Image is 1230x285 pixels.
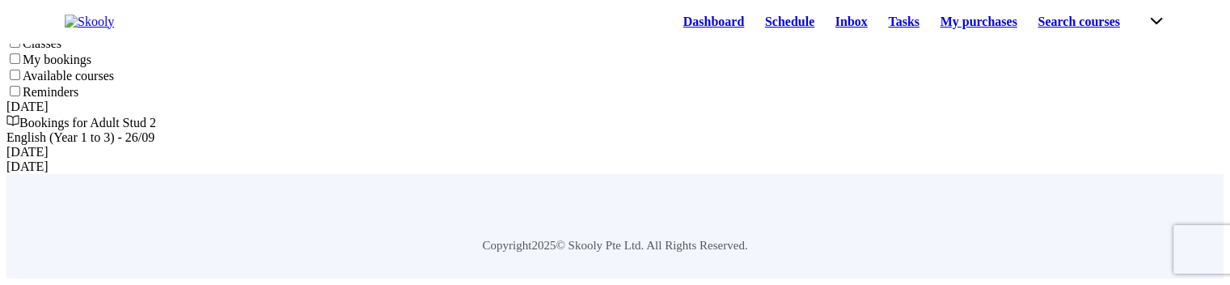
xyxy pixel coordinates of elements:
label: Classes [23,36,61,50]
span: 2025 [531,239,556,253]
a: Schedule [754,11,825,33]
div: [DATE] [6,100,1224,114]
label: Reminders [23,85,78,99]
a: Inbox [825,11,878,33]
a: Tasks [878,11,930,33]
div: [DATE] [6,160,1224,174]
img: Skooly [65,15,114,29]
div: English (Year 1 to 3) - 26/09 [6,130,1224,145]
ion-icon: book outline [6,114,19,127]
a: Search courses [1028,11,1131,33]
div: [DATE] [6,145,1224,160]
button: chevron down outline [1143,12,1165,30]
label: Available courses [23,69,114,83]
span: Bookings for Adult Stud 2 [19,116,156,130]
label: My bookings [23,53,91,66]
a: My purchases [930,11,1028,33]
div: Copyright © Skooly Pte Ltd. All Rights Reserved. [71,174,1159,279]
a: Dashboard [673,11,754,33]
